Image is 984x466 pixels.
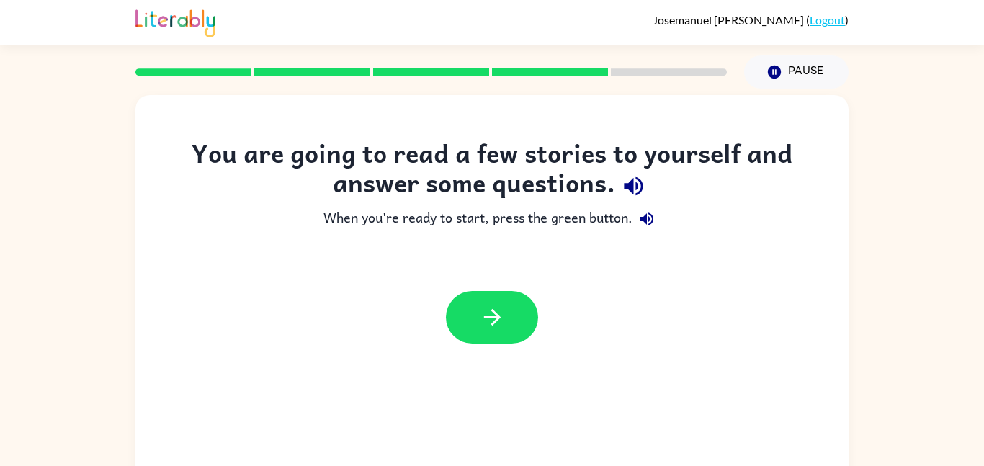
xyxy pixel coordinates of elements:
img: Literably [135,6,215,37]
div: ( ) [653,13,849,27]
span: Josemanuel [PERSON_NAME] [653,13,806,27]
div: You are going to read a few stories to yourself and answer some questions. [164,138,820,205]
a: Logout [810,13,845,27]
button: Pause [744,55,849,89]
div: When you're ready to start, press the green button. [164,205,820,233]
